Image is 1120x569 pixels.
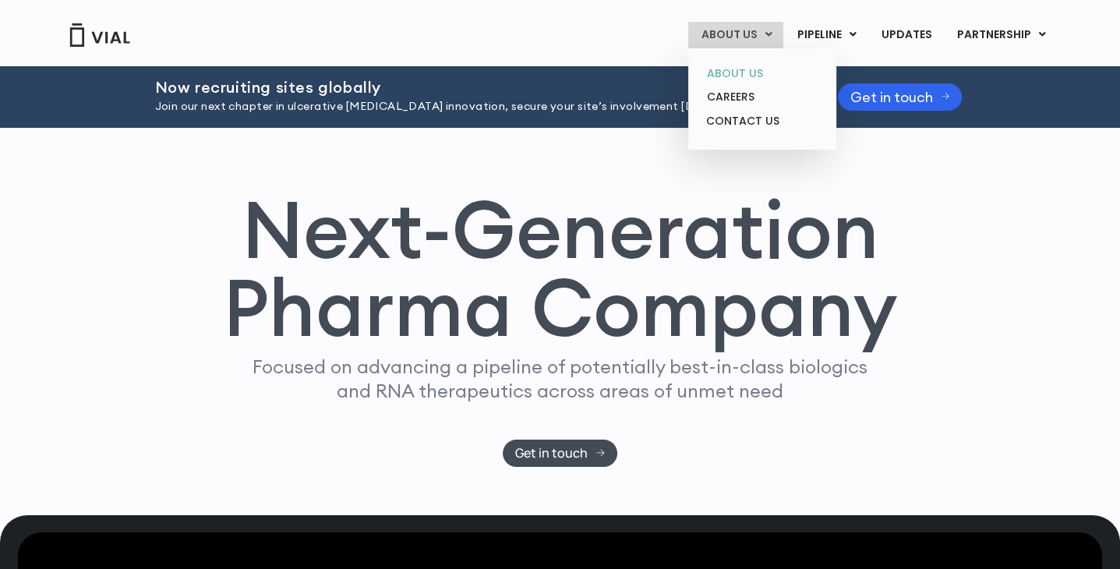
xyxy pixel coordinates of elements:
a: PIPELINEMenu Toggle [784,22,867,48]
a: Get in touch [503,440,617,467]
img: Vial Logo [69,23,131,47]
h1: Next-Generation Pharma Company [223,190,898,348]
a: ABOUT US [694,62,830,86]
a: UPDATES [868,22,943,48]
span: Get in touch [515,447,588,459]
h2: Now recruiting sites globally [155,79,799,96]
a: PARTNERSHIPMenu Toggle [944,22,1058,48]
a: CONTACT US [694,109,830,134]
a: Get in touch [838,83,963,111]
a: CAREERS [694,85,830,109]
p: Join our next chapter in ulcerative [MEDICAL_DATA] innovation, secure your site’s involvement [DA... [155,98,799,115]
a: ABOUT USMenu Toggle [688,22,783,48]
p: Focused on advancing a pipeline of potentially best-in-class biologics and RNA therapeutics acros... [246,355,874,403]
span: Get in touch [850,91,933,103]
